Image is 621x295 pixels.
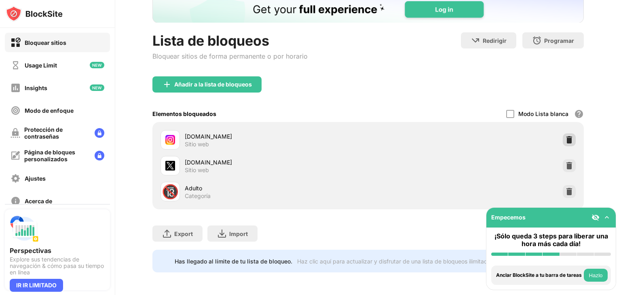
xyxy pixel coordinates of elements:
img: favicons [165,135,175,145]
div: Programar [544,37,574,44]
div: Redirigir [483,37,507,44]
img: password-protection-off.svg [11,128,20,138]
div: Modo Lista blanca [518,110,568,117]
div: Empecemos [491,214,526,221]
div: Has llegado al límite de tu lista de bloqueo. [175,258,292,265]
div: Usage Limit [25,62,57,69]
div: Categoría [185,192,211,200]
div: Acerca de [25,198,52,204]
img: new-icon.svg [90,84,104,91]
div: Añadir a la lista de bloqueos [174,81,252,88]
div: Protección de contraseñas [24,126,88,140]
img: omni-setup-toggle.svg [603,213,611,221]
div: Adulto [185,184,368,192]
img: insights-off.svg [11,83,21,93]
img: logo-blocksite.svg [6,6,63,22]
div: Bloquear sitios de forma permanente o por horario [152,52,308,60]
img: eye-not-visible.svg [591,213,600,221]
img: focus-off.svg [11,105,21,116]
div: [DOMAIN_NAME] [185,158,368,166]
div: [DOMAIN_NAME] [185,132,368,141]
div: Modo de enfoque [25,107,74,114]
div: Explore sus tendencias de navegación & cómo pasa su tiempo en línea [10,256,105,276]
img: settings-off.svg [11,173,21,183]
div: Ajustes [25,175,46,182]
img: favicons [165,161,175,171]
div: Haz clic aquí para actualizar y disfrutar de una lista de bloqueos ilimitada. [297,258,492,265]
img: about-off.svg [11,196,21,206]
button: Hazlo [584,269,608,282]
div: Export [174,230,193,237]
div: ¡Sólo queda 3 steps para liberar una hora más cada día! [491,232,611,248]
div: Lista de bloqueos [152,32,308,49]
div: IR IR LIMITADO [10,279,63,292]
div: Anclar BlockSite a tu barra de tareas [496,272,582,278]
img: time-usage-off.svg [11,60,21,70]
img: block-on.svg [11,38,21,48]
img: lock-menu.svg [95,128,104,138]
div: Perspectivas [10,247,105,255]
div: Bloquear sitios [25,39,66,46]
img: new-icon.svg [90,62,104,68]
div: Elementos bloqueados [152,110,216,117]
img: customize-block-page-off.svg [11,151,20,160]
div: Sitio web [185,166,209,174]
div: 🔞 [162,183,179,200]
img: push-insights.svg [10,214,39,243]
div: Insights [25,84,47,91]
img: lock-menu.svg [95,151,104,160]
div: Página de bloques personalizados [24,149,88,162]
div: Sitio web [185,141,209,148]
div: Import [229,230,248,237]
